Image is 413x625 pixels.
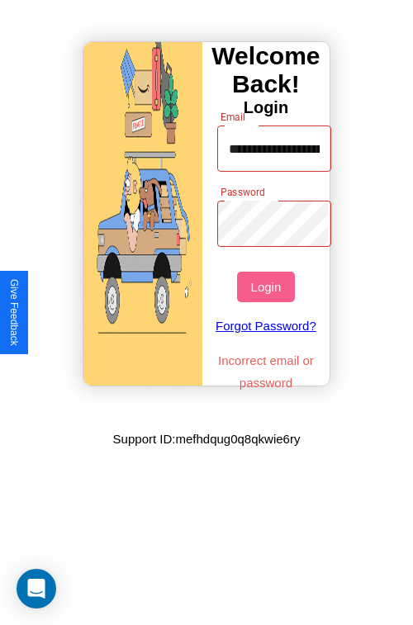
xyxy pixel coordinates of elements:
[8,279,20,346] div: Give Feedback
[83,42,202,386] img: gif
[17,569,56,608] div: Open Intercom Messenger
[209,349,324,394] p: Incorrect email or password
[221,110,246,124] label: Email
[209,302,324,349] a: Forgot Password?
[202,42,330,98] h3: Welcome Back!
[221,185,264,199] label: Password
[237,272,294,302] button: Login
[113,428,301,450] p: Support ID: mefhdqug0q8qkwie6ry
[202,98,330,117] h4: Login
